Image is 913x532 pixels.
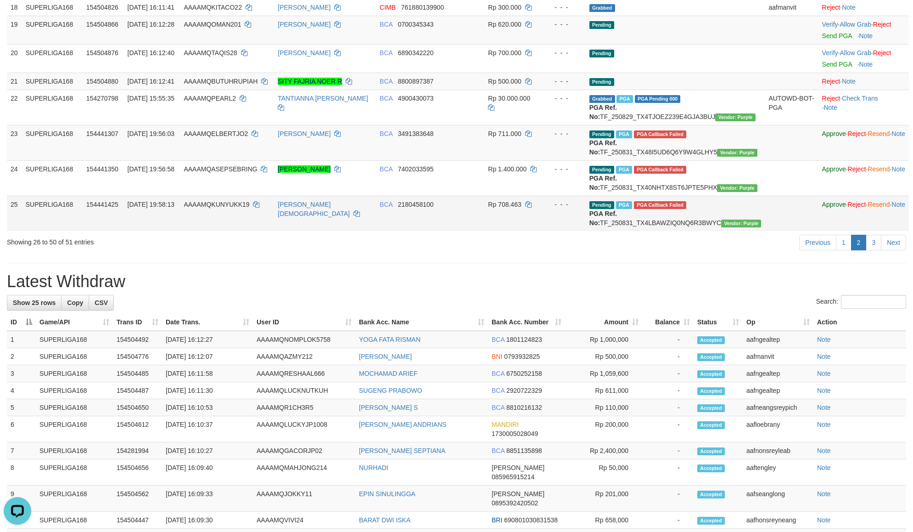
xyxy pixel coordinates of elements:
span: Rp 500.000 [488,78,521,85]
td: SUPERLIGA168 [36,486,113,512]
span: Accepted [697,336,725,344]
a: Resend [868,165,890,173]
td: 154504487 [113,382,162,399]
span: Pending [589,78,614,86]
b: PGA Ref. No: [589,210,617,226]
td: - [642,382,694,399]
th: Action [813,314,906,331]
td: 154504656 [113,459,162,486]
a: Note [823,104,837,111]
a: MOCHAMAD ARIEF [359,370,418,377]
a: [PERSON_NAME] [278,165,330,173]
span: Pending [589,50,614,57]
a: Send PGA [822,32,852,40]
td: · · [818,16,909,44]
span: Rp 708.463 [488,201,521,208]
span: Rp 620.000 [488,21,521,28]
span: 154504880 [86,78,118,85]
a: Reject [873,21,891,28]
th: Status: activate to sort column ascending [694,314,743,331]
td: SUPERLIGA168 [36,365,113,382]
span: [DATE] 15:55:35 [128,95,174,102]
span: Pending [589,166,614,174]
td: aafmanvit [743,348,813,365]
b: PGA Ref. No: [589,139,617,156]
a: TANTIANNA [PERSON_NAME] [278,95,368,102]
a: Note [817,387,831,394]
td: AAAAMQLUCKYJP1008 [253,416,355,442]
a: Note [891,201,905,208]
span: [DATE] 19:56:03 [128,130,174,137]
span: 154441307 [86,130,118,137]
td: AAAAMQGACORJP02 [253,442,355,459]
a: Note [891,130,905,137]
span: [DATE] 19:56:58 [128,165,174,173]
span: [PERSON_NAME] [492,490,544,498]
a: Verify [822,49,838,57]
span: Rp 700.000 [488,49,521,57]
td: SUPERLIGA168 [22,125,83,160]
span: Copy 0895392420502 to clipboard [492,499,538,507]
span: Copy 0793932825 to clipboard [504,353,540,360]
td: · · [818,90,909,125]
span: Copy 8851135898 to clipboard [506,447,542,454]
span: PGA Error [634,130,686,138]
td: 22 [7,90,22,125]
span: Vendor URL: https://trx4.1velocity.biz [715,113,755,121]
a: Reject [822,4,840,11]
span: Rp 711.000 [488,130,521,137]
div: - - - [546,20,582,29]
th: User ID: activate to sort column ascending [253,314,355,331]
span: BCA [492,404,504,411]
td: · · · [818,196,909,231]
a: Note [817,516,831,524]
button: Open LiveChat chat widget [4,4,31,31]
td: Rp 50,000 [565,459,642,486]
span: 154441350 [86,165,118,173]
span: Copy 1801124823 to clipboard [506,336,542,343]
div: - - - [546,94,582,103]
td: TF_250831_TX4LBAWZIQ0NQ6R3BWYC [586,196,765,231]
a: Note [859,61,873,68]
a: Note [842,78,856,85]
span: BCA [380,201,392,208]
span: [DATE] 16:11:41 [128,4,174,11]
td: Rp 500,000 [565,348,642,365]
th: Game/API: activate to sort column ascending [36,314,113,331]
td: [DATE] 16:09:33 [162,486,253,512]
span: AAAAMQKUNYUKK19 [184,201,249,208]
td: Rp 201,000 [565,486,642,512]
td: SUPERLIGA168 [22,73,83,90]
a: Previous [799,235,836,250]
span: Copy [67,299,83,306]
span: Copy 085965915214 to clipboard [492,473,534,481]
span: PGA Error [634,201,686,209]
span: Accepted [697,491,725,498]
td: [DATE] 16:11:58 [162,365,253,382]
span: BNI [492,353,502,360]
span: Accepted [697,370,725,378]
td: 154504562 [113,486,162,512]
td: - [642,348,694,365]
b: PGA Ref. No: [589,104,617,120]
a: Reject [848,201,866,208]
span: BCA [492,336,504,343]
span: Grabbed [589,4,615,12]
a: 2 [851,235,867,250]
a: Note [859,32,873,40]
td: AAAAMQJOKKY11 [253,486,355,512]
a: [PERSON_NAME] [278,4,330,11]
th: Balance: activate to sort column ascending [642,314,694,331]
div: - - - [546,3,582,12]
a: YOGA FATA RISMAN [359,336,420,343]
a: Resend [868,201,890,208]
span: Copy 4900430073 to clipboard [398,95,434,102]
a: [PERSON_NAME] SEPTIANA [359,447,445,454]
td: 154504776 [113,348,162,365]
td: [DATE] 16:10:37 [162,416,253,442]
a: [PERSON_NAME] [359,353,412,360]
span: 154504876 [86,49,118,57]
td: TF_250831_TX48I5UD6Q6Y9W4GLHY5 [586,125,765,160]
th: Op: activate to sort column ascending [743,314,813,331]
span: CIMB [380,4,396,11]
